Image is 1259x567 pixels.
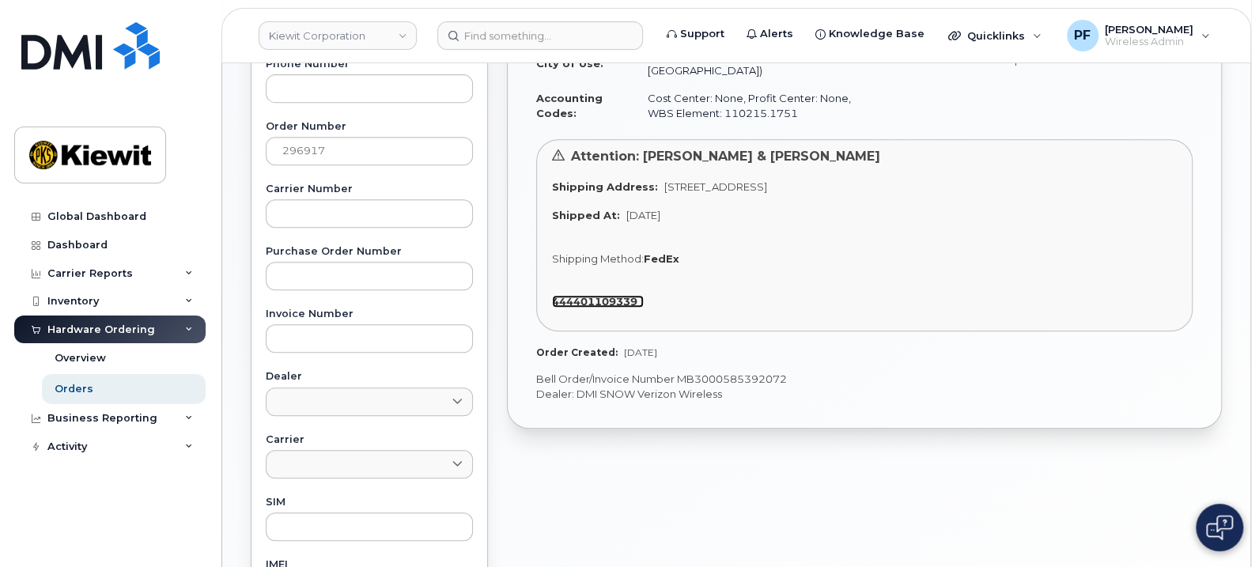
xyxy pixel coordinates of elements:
[633,43,855,85] td: 68117 ([GEOGRAPHIC_DATA], [GEOGRAPHIC_DATA])
[664,180,767,193] span: [STREET_ADDRESS]
[536,57,603,70] strong: City of Use:
[626,209,660,221] span: [DATE]
[1105,36,1193,48] span: Wireless Admin
[266,247,473,257] label: Purchase Order Number
[967,29,1025,42] span: Quicklinks
[552,252,644,265] span: Shipping Method:
[536,387,1193,402] p: Dealer: DMI SNOW Verizon Wireless
[804,18,936,50] a: Knowledge Base
[536,92,603,119] strong: Accounting Codes:
[680,26,724,42] span: Support
[552,295,644,308] a: 444401109339
[760,26,793,42] span: Alerts
[266,59,473,70] label: Phone Number
[266,497,473,508] label: SIM
[1056,20,1221,51] div: Paula Folkers
[633,85,855,127] td: Cost Center: None, Profit Center: None, WBS Element: 110215.1751
[644,252,679,265] strong: FedEx
[937,20,1053,51] div: Quicklinks
[266,184,473,195] label: Carrier Number
[536,372,1193,387] p: Bell Order/Invoice Number MB3000585392072
[624,346,657,358] span: [DATE]
[266,372,473,382] label: Dealer
[266,309,473,319] label: Invoice Number
[266,122,473,132] label: Order Number
[552,295,637,308] strong: 444401109339
[829,26,924,42] span: Knowledge Base
[552,209,620,221] strong: Shipped At:
[259,21,417,50] a: Kiewit Corporation
[735,18,804,50] a: Alerts
[437,21,643,50] input: Find something...
[1074,26,1091,45] span: PF
[656,18,735,50] a: Support
[536,346,618,358] strong: Order Created:
[266,435,473,445] label: Carrier
[1206,515,1233,540] img: Open chat
[1105,23,1193,36] span: [PERSON_NAME]
[552,180,658,193] strong: Shipping Address:
[571,149,880,164] span: Attention: [PERSON_NAME] & [PERSON_NAME]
